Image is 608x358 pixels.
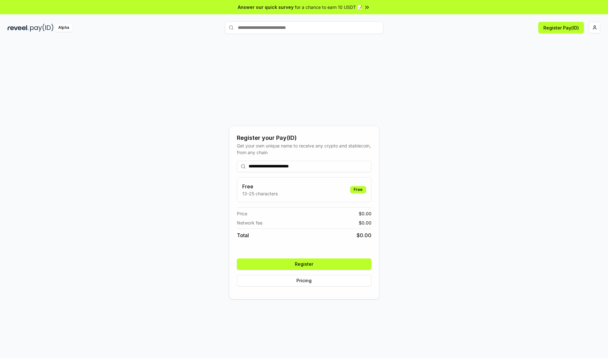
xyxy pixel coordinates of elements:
[359,219,371,226] span: $ 0.00
[237,231,249,239] span: Total
[350,186,366,193] div: Free
[237,210,247,217] span: Price
[242,183,278,190] h3: Free
[237,133,371,142] div: Register your Pay(ID)
[359,210,371,217] span: $ 0.00
[30,24,54,32] img: pay_id
[237,275,371,286] button: Pricing
[295,4,363,10] span: for a chance to earn 10 USDT 📝
[237,258,371,270] button: Register
[8,24,29,32] img: reveel_dark
[357,231,371,239] span: $ 0.00
[237,219,263,226] span: Network fee
[538,22,584,33] button: Register Pay(ID)
[242,190,278,197] p: 13-25 characters
[55,24,73,32] div: Alpha
[237,142,371,156] div: Get your own unique name to receive any crypto and stablecoin, from any chain
[238,4,294,10] span: Answer our quick survey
